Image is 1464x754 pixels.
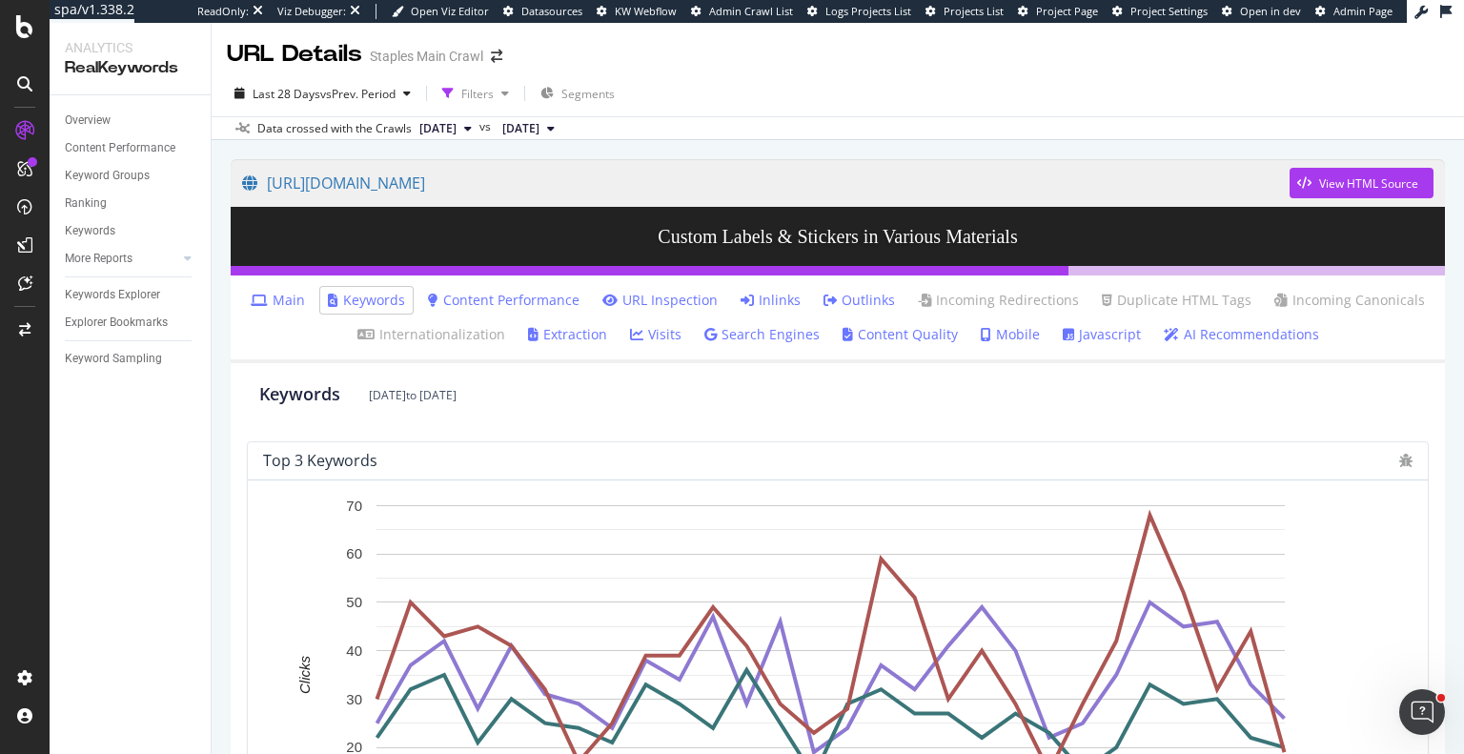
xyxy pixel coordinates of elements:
button: Last 28 DaysvsPrev. Period [227,78,418,109]
a: Keyword Groups [65,166,197,186]
button: [DATE] [495,117,562,140]
a: Keywords [65,221,197,241]
div: More Reports [65,249,132,269]
div: Ranking [65,194,107,214]
text: 30 [346,691,362,707]
a: Datasources [503,4,582,19]
a: Visits [630,325,681,344]
div: Data crossed with the Crawls [257,120,412,137]
a: Search Engines [704,325,820,344]
div: Overview [65,111,111,131]
a: Admin Page [1315,4,1393,19]
span: Open in dev [1240,4,1301,18]
a: Projects List [925,4,1004,19]
a: Duplicate HTML Tags [1102,291,1251,310]
text: 50 [346,594,362,610]
span: Open Viz Editor [411,4,489,18]
div: top 3 keywords [263,451,377,470]
div: Keywords [259,382,340,407]
div: Keywords Explorer [65,285,160,305]
div: Analytics [65,38,195,57]
text: 60 [346,545,362,561]
a: Explorer Bookmarks [65,313,197,333]
a: Incoming Canonicals [1274,291,1425,310]
a: AI Recommendations [1164,325,1319,344]
span: vs Prev. Period [320,86,396,102]
div: Keywords [65,221,115,241]
div: Explorer Bookmarks [65,313,168,333]
a: Javascript [1063,325,1141,344]
text: 40 [346,642,362,659]
span: Project Page [1036,4,1098,18]
a: Extraction [528,325,607,344]
button: [DATE] [412,117,479,140]
a: Open Viz Editor [392,4,489,19]
span: Last 28 Days [253,86,320,102]
div: Keyword Groups [65,166,150,186]
span: vs [479,118,495,135]
h3: Custom Labels & Stickers in Various Materials [231,207,1445,266]
div: ReadOnly: [197,4,249,19]
a: [URL][DOMAIN_NAME] [242,159,1290,207]
div: RealKeywords [65,57,195,79]
a: KW Webflow [597,4,677,19]
button: Segments [533,78,622,109]
div: [DATE] to [DATE] [369,387,457,403]
div: arrow-right-arrow-left [491,50,502,63]
a: Ranking [65,194,197,214]
span: Logs Projects List [825,4,911,18]
div: Staples Main Crawl [370,47,483,66]
a: Overview [65,111,197,131]
span: 2025 Sep. 5th [502,120,539,137]
button: Filters [435,78,517,109]
a: More Reports [65,249,178,269]
iframe: Intercom live chat [1399,689,1445,735]
a: Keyword Sampling [65,349,197,369]
a: Project Page [1018,4,1098,19]
a: Logs Projects List [807,4,911,19]
a: Keywords [328,291,405,310]
div: URL Details [227,38,362,71]
span: Datasources [521,4,582,18]
div: Content Performance [65,138,175,158]
span: Admin Page [1333,4,1393,18]
span: Segments [561,86,615,102]
div: View HTML Source [1319,175,1418,192]
a: URL Inspection [602,291,718,310]
a: Incoming Redirections [918,291,1079,310]
a: Content Performance [428,291,579,310]
span: Admin Crawl List [709,4,793,18]
a: Admin Crawl List [691,4,793,19]
div: Keyword Sampling [65,349,162,369]
div: Filters [461,86,494,102]
a: Outlinks [823,291,895,310]
a: Mobile [981,325,1040,344]
text: Clicks [296,655,313,693]
a: Keywords Explorer [65,285,197,305]
a: Project Settings [1112,4,1208,19]
a: Main [251,291,305,310]
div: bug [1399,454,1413,467]
a: Content Performance [65,138,197,158]
a: Inlinks [741,291,801,310]
a: Internationalization [357,325,505,344]
span: KW Webflow [615,4,677,18]
span: Project Settings [1130,4,1208,18]
div: Viz Debugger: [277,4,346,19]
span: 2025 Oct. 3rd [419,120,457,137]
a: Content Quality [843,325,958,344]
text: 70 [346,498,362,514]
a: Open in dev [1222,4,1301,19]
span: Projects List [944,4,1004,18]
button: View HTML Source [1290,168,1433,198]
